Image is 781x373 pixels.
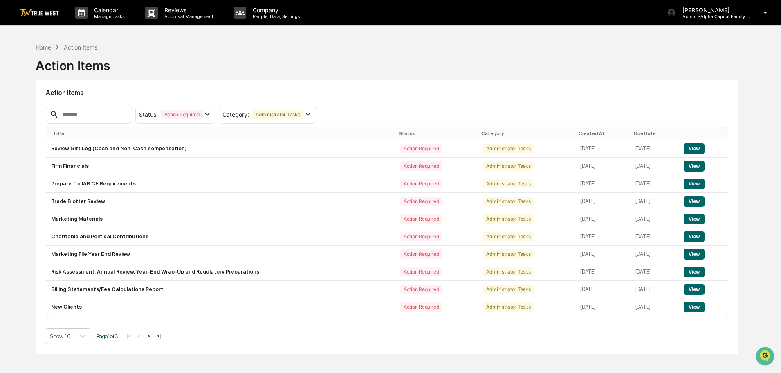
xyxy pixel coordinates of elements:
a: 🖐️Preclearance [5,164,56,179]
span: Pylon [81,203,99,209]
span: Data Lookup [16,183,52,191]
div: Action Required [400,197,442,206]
div: Action Required [400,267,442,276]
button: See all [127,89,149,99]
span: Attestations [67,167,101,176]
td: Charitable and Political Contributions [46,228,395,246]
td: Marketing File Year End Review [46,246,395,263]
button: < [135,332,144,339]
div: Administrator Tasks [483,161,534,171]
div: Action Items [64,44,97,51]
iframe: Open customer support [755,346,777,368]
button: View [684,161,705,172]
td: [DATE] [575,228,631,246]
a: View [684,181,705,187]
p: Reviews [158,7,218,14]
p: Approval Management [158,14,218,19]
div: Administrator Tasks [483,302,534,312]
div: Action Required [400,214,442,224]
td: [DATE] [631,210,679,228]
button: View [684,267,705,277]
td: [DATE] [631,246,679,263]
td: Marketing Materials [46,210,395,228]
img: Tammy Steffen [8,104,21,117]
span: [PERSON_NAME] [25,111,66,118]
p: Admin • Alpha Capital Family Office [676,14,752,19]
div: Administrator Tasks [483,232,534,241]
p: People, Data, Settings [246,14,304,19]
td: New Clients [46,298,395,316]
p: How can we help? [8,17,149,30]
button: View [684,284,705,295]
img: Tammy Steffen [8,126,21,139]
td: [DATE] [575,246,631,263]
button: View [684,179,705,189]
td: Prepare for IAR CE Requirements [46,175,395,193]
span: • [68,111,71,118]
p: Calendar [88,7,129,14]
td: [DATE] [631,263,679,281]
td: Billing Statements/Fee Calculations Report [46,281,395,298]
a: View [684,304,705,310]
div: Administrator Tasks [483,267,534,276]
div: Action Items [36,52,110,73]
span: [DATE] [72,133,89,140]
button: Start new chat [139,65,149,75]
div: Administrator Tasks [483,249,534,259]
a: View [684,163,705,169]
span: Category : [222,111,249,118]
td: [DATE] [631,193,679,210]
div: Action Required [400,144,442,153]
td: [DATE] [631,281,679,298]
span: Status : [139,111,158,118]
div: Administrator Tasks [483,214,534,224]
div: Action Required [400,232,442,241]
div: Created At [579,131,627,136]
div: Action Required [400,302,442,312]
td: [DATE] [631,228,679,246]
button: View [684,231,705,242]
a: View [684,251,705,257]
p: Manage Tasks [88,14,129,19]
p: Company [246,7,304,14]
div: 🖐️ [8,168,15,175]
div: Status [399,131,475,136]
div: Action Required [400,285,442,294]
div: Administrator Tasks [483,179,534,188]
td: [DATE] [575,281,631,298]
button: View [684,302,705,312]
a: View [684,233,705,240]
td: Firm Financials [46,158,395,175]
button: View [684,196,705,207]
button: View [684,143,705,154]
button: >| [154,332,163,339]
td: [DATE] [631,140,679,158]
td: [DATE] [575,263,631,281]
div: Category [481,131,572,136]
div: Administrator Tasks [252,110,303,119]
td: [DATE] [575,140,631,158]
div: Start new chat [37,63,134,71]
button: View [684,214,705,224]
span: • [68,133,71,140]
div: Action Required [400,161,442,171]
a: 🔎Data Lookup [5,180,55,194]
td: Review Gift Log (Cash and Non-Cash compensation) [46,140,395,158]
td: [DATE] [631,298,679,316]
div: We're available if you need us! [37,71,112,77]
button: |< [124,332,134,339]
div: Action Required [400,179,442,188]
div: Administrator Tasks [483,197,534,206]
div: 🔎 [8,184,15,190]
span: [DATE] [72,111,89,118]
td: Trade Blotter Review [46,193,395,210]
div: Due Date [634,131,676,136]
td: Risk Assessment: Annual Review, Year-End Wrap-Up and Regulatory Preparations [46,263,395,281]
td: [DATE] [575,193,631,210]
div: Administrator Tasks [483,285,534,294]
div: 🗄️ [59,168,66,175]
td: [DATE] [575,298,631,316]
img: 8933085812038_c878075ebb4cc5468115_72.jpg [17,63,32,77]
